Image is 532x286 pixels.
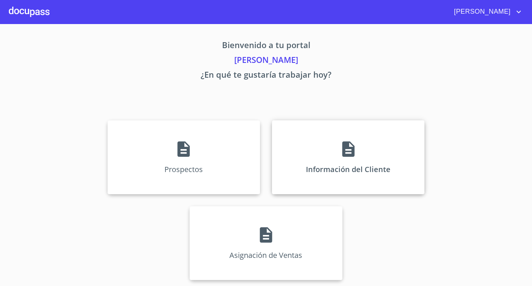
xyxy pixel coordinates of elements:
p: Prospectos [164,164,203,174]
p: Bienvenido a tu portal [38,39,494,54]
button: account of current user [449,6,523,18]
span: [PERSON_NAME] [449,6,514,18]
p: ¿En qué te gustaría trabajar hoy? [38,68,494,83]
p: Asignación de Ventas [229,250,302,260]
p: Información del Cliente [306,164,391,174]
p: [PERSON_NAME] [38,54,494,68]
